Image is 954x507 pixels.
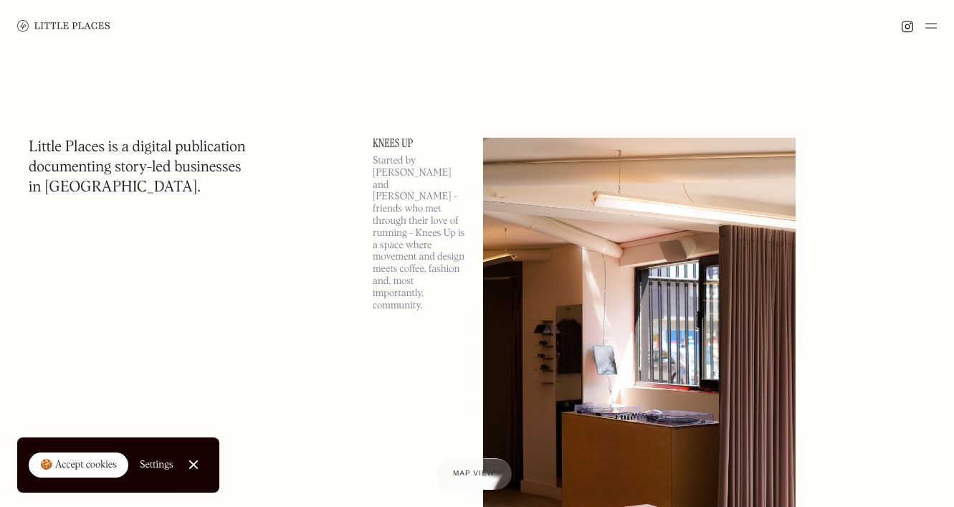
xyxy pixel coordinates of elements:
a: Settings [140,449,173,481]
a: Knees Up [373,138,466,149]
a: Map view [436,458,512,490]
h1: Little Places is a digital publication documenting story-led businesses in [GEOGRAPHIC_DATA]. [29,138,246,198]
div: Settings [140,460,173,470]
span: Map view [453,470,495,478]
p: Started by [PERSON_NAME] and [PERSON_NAME] - friends who met through their love of running - Knee... [373,155,466,311]
a: 🍪 Accept cookies [29,452,128,478]
div: 🍪 Accept cookies [40,458,117,473]
a: Close Cookie Popup [179,450,208,479]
